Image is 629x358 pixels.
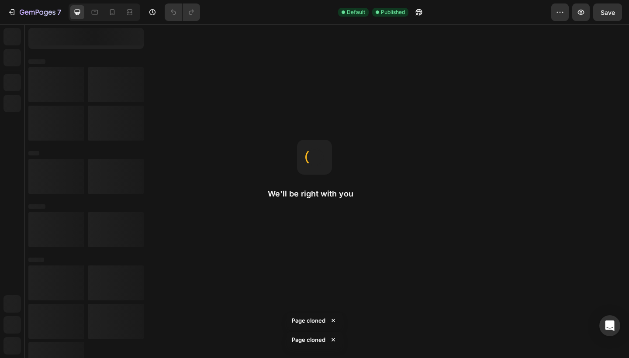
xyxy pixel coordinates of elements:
[601,9,615,16] span: Save
[292,335,325,344] p: Page cloned
[347,8,365,16] span: Default
[57,7,61,17] p: 7
[593,3,622,21] button: Save
[599,315,620,336] div: Open Intercom Messenger
[165,3,200,21] div: Undo/Redo
[268,189,361,199] h2: We'll be right with you
[381,8,405,16] span: Published
[292,316,325,325] p: Page cloned
[3,3,65,21] button: 7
